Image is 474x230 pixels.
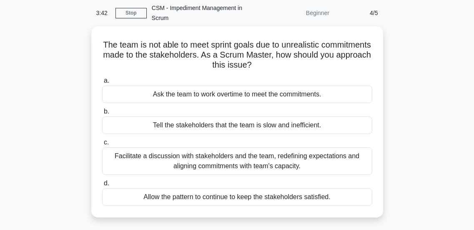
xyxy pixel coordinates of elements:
[101,40,373,71] h5: The team is not able to meet sprint goals due to unrealistic commitments made to the stakeholders...
[104,179,109,187] span: d.
[91,5,115,21] div: 3:42
[261,5,334,21] div: Beginner
[102,188,372,206] div: Allow the pattern to continue to keep the stakeholders satisfied.
[115,8,147,18] a: Stop
[104,108,109,115] span: b.
[102,147,372,175] div: Facilitate a discussion with stakeholders and the team, redefining expectations and aligning comm...
[334,5,383,21] div: 4/5
[102,116,372,134] div: Tell the stakeholders that the team is slow and inefficient.
[104,77,109,84] span: a.
[104,139,109,146] span: c.
[102,86,372,103] div: Ask the team to work overtime to meet the commitments.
